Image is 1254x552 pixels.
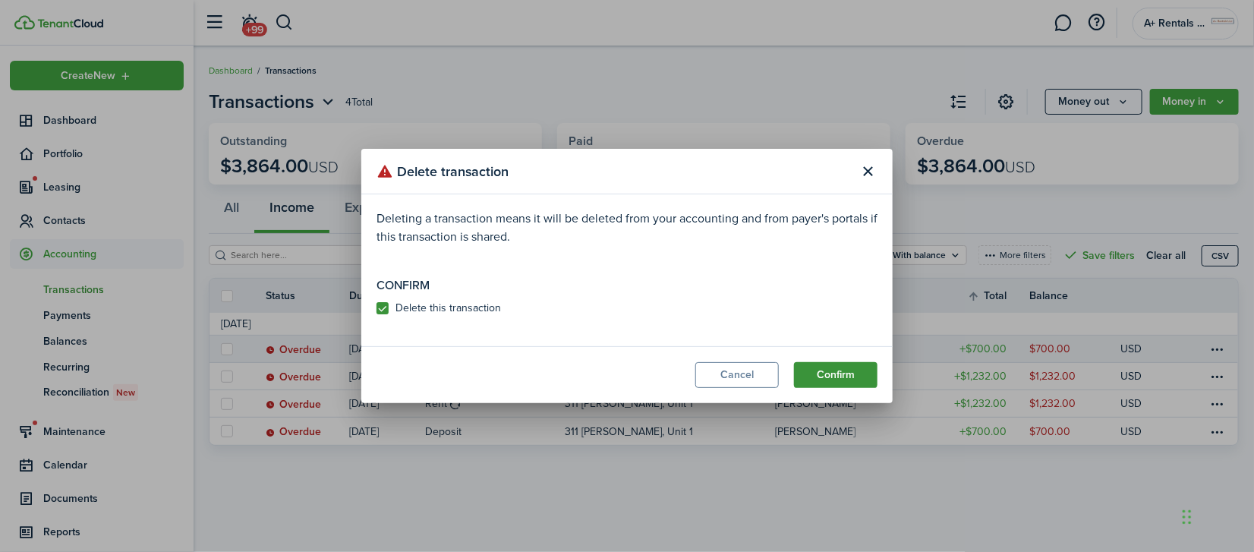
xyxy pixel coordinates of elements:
button: Cancel [695,362,779,388]
button: Close modal [855,159,881,185]
modal-title: Delete transaction [377,156,852,186]
label: Delete this transaction [377,302,501,314]
div: Drag [1183,494,1192,540]
button: Confirm [794,362,877,388]
p: Deleting a transaction means it will be deleted from your accounting and from payer's portals if ... [377,210,877,246]
iframe: Chat Widget [1178,479,1254,552]
p: Confirm [377,276,877,295]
